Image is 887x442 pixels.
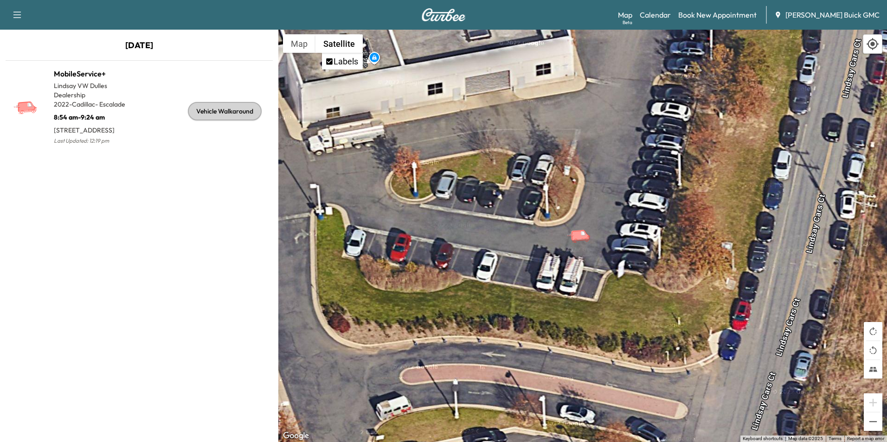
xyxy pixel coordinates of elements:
button: Rotate map clockwise [864,322,882,341]
button: Show satellite imagery [315,34,363,53]
div: Recenter map [863,34,882,54]
a: Calendar [640,9,671,20]
button: Rotate map counterclockwise [864,341,882,360]
button: Zoom in [864,393,882,412]
img: Google [281,430,311,442]
h1: MobileService+ [54,68,139,79]
a: Book New Appointment [678,9,757,20]
p: Lindsay VW Dulles Dealership [54,81,139,100]
p: [STREET_ADDRESS] [54,122,139,135]
img: Curbee Logo [421,8,466,21]
p: Last Updated: 12:19 pm [54,135,139,147]
p: 2022 - Cadillac - Escalade [54,100,139,109]
button: Tilt map [864,360,882,379]
span: Map data ©2025 [788,436,823,441]
button: Keyboard shortcuts [743,436,783,442]
button: Zoom out [864,412,882,431]
a: MapBeta [618,9,632,20]
div: Beta [623,19,632,26]
a: Report a map error [847,436,884,441]
gmp-advanced-marker: MobileService+ [566,220,599,236]
label: Labels [334,57,358,66]
a: Terms (opens in new tab) [829,436,842,441]
p: 8:54 am - 9:24 am [54,109,139,122]
li: Labels [323,54,362,69]
div: Vehicle Walkaround [188,102,262,120]
a: Open this area in Google Maps (opens a new window) [281,430,311,442]
ul: Show satellite imagery [322,53,363,69]
span: [PERSON_NAME] Buick GMC [785,9,880,20]
button: Show street map [283,34,315,53]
